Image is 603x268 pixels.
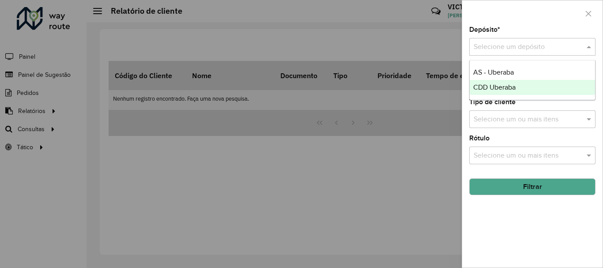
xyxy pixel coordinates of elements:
[473,83,516,91] span: CDD Uberaba
[469,24,500,35] label: Depósito
[469,97,516,107] label: Tipo de cliente
[469,178,595,195] button: Filtrar
[469,133,490,143] label: Rótulo
[473,68,514,76] span: AS - Uberaba
[469,60,595,100] ng-dropdown-panel: Options list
